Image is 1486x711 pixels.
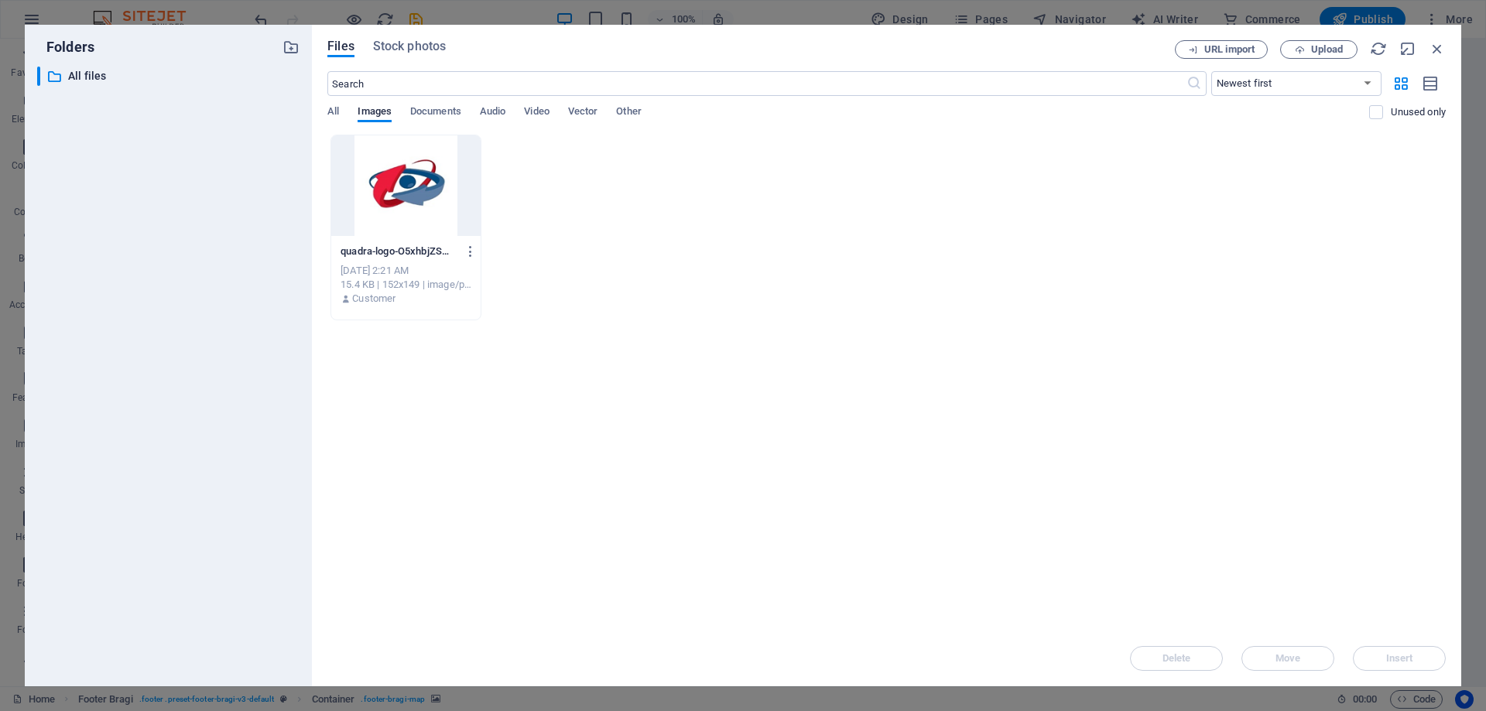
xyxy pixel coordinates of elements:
[327,71,1186,96] input: Search
[327,102,339,124] span: All
[1370,40,1387,57] i: Reload
[524,102,549,124] span: Video
[1399,40,1416,57] i: Minimize
[616,102,641,124] span: Other
[1429,40,1446,57] i: Close
[341,244,457,258] p: quadra-logo-O5xhbjZSWCzAp3rdwucTrA.png
[352,292,395,306] p: Customer
[1175,40,1268,59] button: URL import
[1204,45,1255,54] span: URL import
[282,39,300,56] i: Create new folder
[480,102,505,124] span: Audio
[1311,45,1343,54] span: Upload
[37,37,94,57] p: Folders
[358,102,392,124] span: Images
[341,278,471,292] div: 15.4 KB | 152x149 | image/png
[341,264,471,278] div: [DATE] 2:21 AM
[327,37,354,56] span: Files
[1280,40,1358,59] button: Upload
[410,102,461,124] span: Documents
[373,37,446,56] span: Stock photos
[1391,105,1446,119] p: Displays only files that are not in use on the website. Files added during this session can still...
[68,67,271,85] p: All files
[568,102,598,124] span: Vector
[37,67,40,86] div: ​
